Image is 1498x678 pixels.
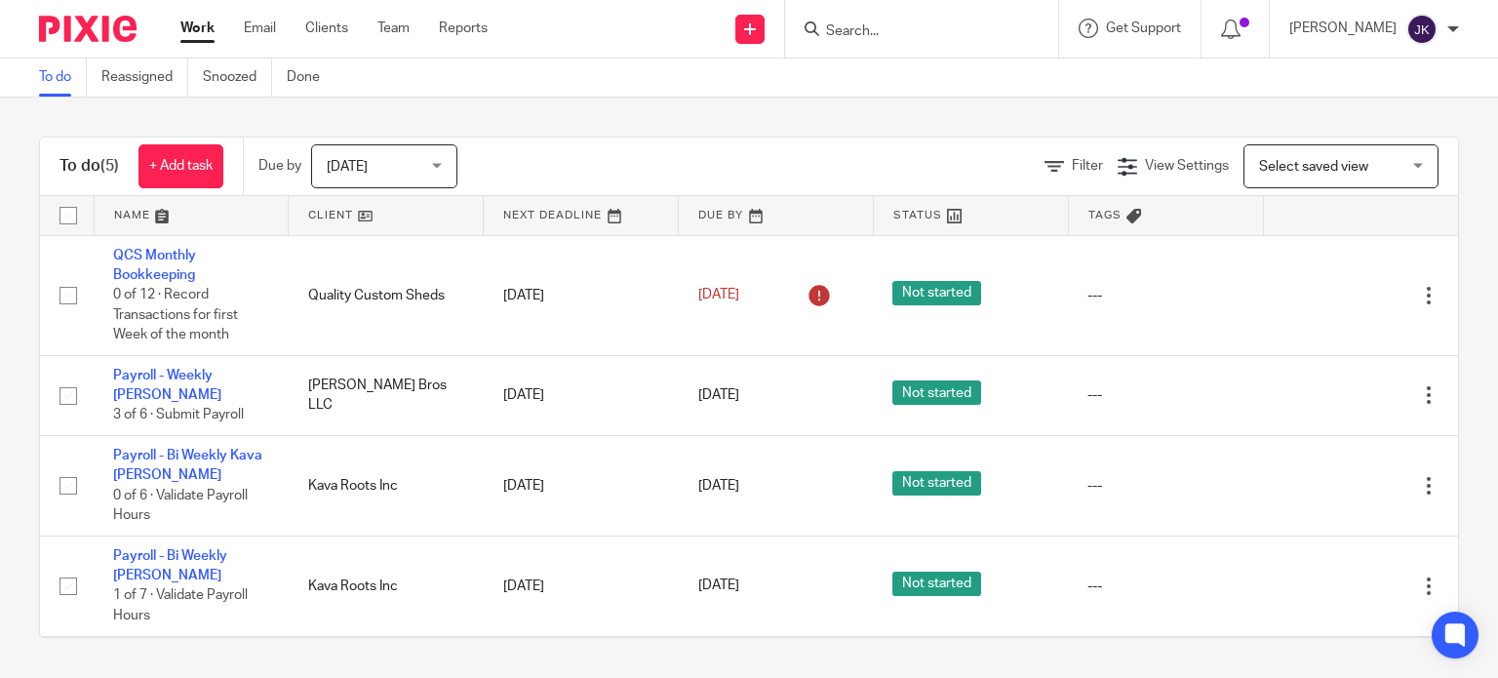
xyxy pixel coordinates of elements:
[377,19,410,38] a: Team
[287,59,335,97] a: Done
[824,23,1000,41] input: Search
[39,16,137,42] img: Pixie
[305,19,348,38] a: Clients
[327,160,368,174] span: [DATE]
[1088,210,1122,220] span: Tags
[892,572,981,596] span: Not started
[113,489,248,523] span: 0 of 6 · Validate Payroll Hours
[1145,159,1229,173] span: View Settings
[439,19,488,38] a: Reports
[484,436,679,537] td: [DATE]
[698,288,739,301] span: [DATE]
[698,388,739,402] span: [DATE]
[113,549,227,582] a: Payroll - Bi Weekly [PERSON_NAME]
[113,449,262,482] a: Payroll - Bi Weekly Kava [PERSON_NAME]
[484,536,679,636] td: [DATE]
[258,156,301,176] p: Due by
[1406,14,1438,45] img: svg%3E
[1259,160,1368,174] span: Select saved view
[484,355,679,435] td: [DATE]
[892,380,981,405] span: Not started
[101,59,188,97] a: Reassigned
[1072,159,1103,173] span: Filter
[113,409,244,422] span: 3 of 6 · Submit Payroll
[39,59,87,97] a: To do
[113,288,238,341] span: 0 of 12 · Record Transactions for first Week of the month
[892,471,981,496] span: Not started
[1087,286,1243,305] div: ---
[244,19,276,38] a: Email
[1087,476,1243,496] div: ---
[1087,385,1243,405] div: ---
[289,235,484,355] td: Quality Custom Sheds
[113,589,248,623] span: 1 of 7 · Validate Payroll Hours
[100,158,119,174] span: (5)
[113,369,221,402] a: Payroll - Weekly [PERSON_NAME]
[892,281,981,305] span: Not started
[484,235,679,355] td: [DATE]
[1087,577,1243,596] div: ---
[289,355,484,435] td: [PERSON_NAME] Bros LLC
[138,144,223,188] a: + Add task
[698,579,739,593] span: [DATE]
[1289,19,1397,38] p: [PERSON_NAME]
[59,156,119,177] h1: To do
[289,536,484,636] td: Kava Roots Inc
[113,249,196,282] a: QCS Monthly Bookkeeping
[289,436,484,537] td: Kava Roots Inc
[203,59,272,97] a: Snoozed
[1106,21,1181,35] span: Get Support
[698,479,739,493] span: [DATE]
[180,19,215,38] a: Work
